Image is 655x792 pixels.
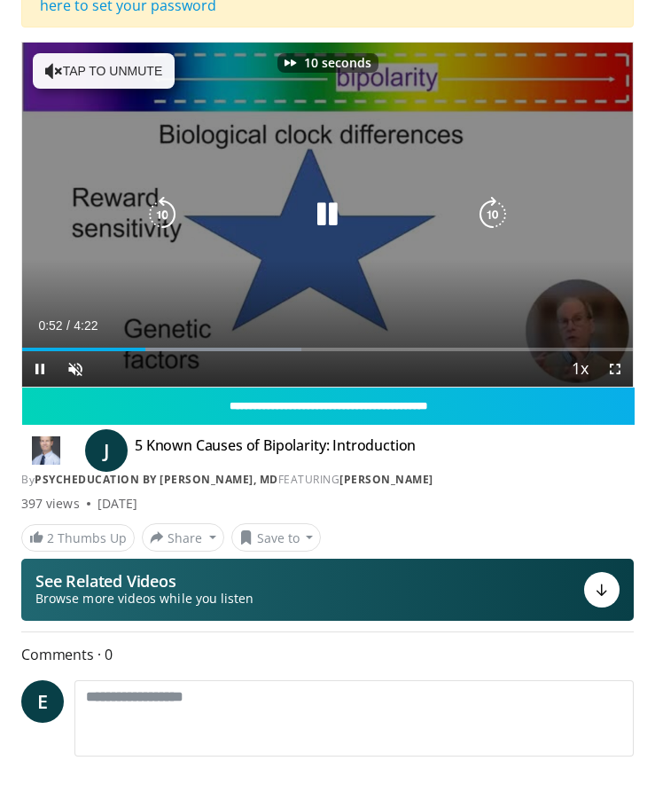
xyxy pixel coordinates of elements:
h4: 5 Known Causes of Bipolarity: Introduction [135,436,416,465]
div: [DATE] [97,495,137,513]
button: Fullscreen [597,351,633,387]
a: [PERSON_NAME] [339,472,433,487]
p: See Related Videos [35,572,253,590]
button: Playback Rate [562,351,597,387]
p: 10 seconds [304,57,371,69]
span: Browse more videos while you listen [35,590,253,608]
div: By FEATURING [21,472,634,488]
button: Save to [231,523,322,552]
a: E [21,680,64,723]
video-js: Video Player [22,43,633,387]
button: Pause [22,351,58,387]
img: PsychEducation by James Phelps, MD [21,436,71,465]
button: Unmute [58,351,93,387]
a: PsychEducation by [PERSON_NAME], MD [35,472,278,487]
span: 0:52 [38,318,62,333]
span: 397 views [21,495,80,513]
span: 2 [47,529,54,546]
span: / [66,318,70,333]
div: Progress Bar [22,348,633,351]
button: Share [142,523,224,552]
span: 4:22 [74,318,97,333]
button: Tap to unmute [33,53,175,89]
span: Comments 0 [21,643,634,666]
a: J [85,429,128,472]
button: See Related Videos Browse more videos while you listen [21,559,634,621]
a: 2 Thumbs Up [21,524,135,552]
